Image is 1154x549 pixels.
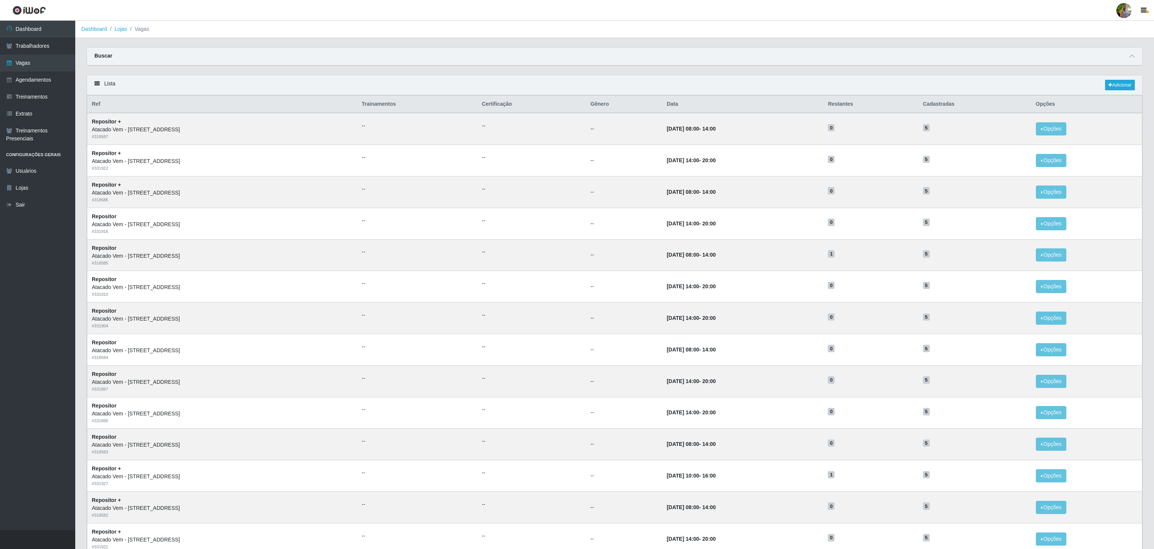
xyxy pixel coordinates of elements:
[92,165,353,172] div: # 331922
[702,283,716,289] time: 20:00
[667,536,716,542] strong: -
[923,345,930,352] span: 5
[667,157,716,163] strong: -
[362,280,473,287] ul: --
[362,437,473,445] ul: --
[586,365,662,397] td: --
[92,276,116,282] strong: Repositor
[923,471,930,479] span: 5
[918,96,1031,113] th: Cadastradas
[482,122,581,130] ul: --
[477,96,586,113] th: Certificação
[702,126,716,132] time: 14:00
[92,449,353,455] div: # 318583
[482,406,581,414] ul: --
[92,283,353,291] div: Atacado Vem - [STREET_ADDRESS]
[92,465,121,471] strong: Repositor +
[667,409,716,415] strong: -
[482,500,581,508] ul: --
[482,311,581,319] ul: --
[1036,343,1067,356] button: Opções
[362,532,473,540] ul: --
[75,21,1154,38] nav: breadcrumb
[92,410,353,418] div: Atacado Vem - [STREET_ADDRESS]
[702,473,716,479] time: 16:00
[667,315,716,321] strong: -
[1036,501,1067,514] button: Opções
[667,252,716,258] strong: -
[92,119,121,125] strong: Repositor +
[667,409,699,415] time: [DATE] 14:00
[828,534,835,541] span: 0
[92,308,116,314] strong: Repositor
[702,221,716,227] time: 20:00
[586,429,662,460] td: --
[667,252,699,258] time: [DATE] 08:00
[586,271,662,303] td: --
[482,248,581,256] ul: --
[586,208,662,239] td: --
[92,497,121,503] strong: Repositor +
[667,347,699,353] time: [DATE] 08:00
[92,126,353,134] div: Atacado Vem - [STREET_ADDRESS]
[482,469,581,477] ul: --
[92,245,116,251] strong: Repositor
[362,343,473,351] ul: --
[362,469,473,477] ul: --
[1036,469,1067,482] button: Opções
[828,376,835,384] span: 0
[923,219,930,226] span: 5
[586,397,662,429] td: --
[12,6,46,15] img: CoreUI Logo
[586,491,662,523] td: --
[923,534,930,541] span: 5
[1105,80,1135,90] a: Adicionar
[586,334,662,365] td: --
[667,315,699,321] time: [DATE] 14:00
[92,504,353,512] div: Atacado Vem - [STREET_ADDRESS]
[92,481,353,487] div: # 331927
[1036,248,1067,262] button: Opções
[828,250,835,258] span: 1
[586,460,662,492] td: --
[92,371,116,377] strong: Repositor
[362,311,473,319] ul: --
[702,536,716,542] time: 20:00
[667,221,716,227] strong: -
[586,239,662,271] td: --
[482,185,581,193] ul: --
[828,187,835,195] span: 0
[667,473,716,479] strong: -
[92,323,353,329] div: # 331904
[92,536,353,544] div: Atacado Vem - [STREET_ADDRESS]
[92,260,353,266] div: # 318585
[828,408,835,415] span: 0
[667,347,716,353] strong: -
[92,378,353,386] div: Atacado Vem - [STREET_ADDRESS]
[667,189,699,195] time: [DATE] 08:00
[662,96,824,113] th: Data
[482,437,581,445] ul: --
[482,217,581,225] ul: --
[92,134,353,140] div: # 318587
[92,403,116,409] strong: Repositor
[923,376,930,384] span: 5
[702,504,716,510] time: 14:00
[586,145,662,176] td: --
[667,157,699,163] time: [DATE] 14:00
[1036,312,1067,325] button: Opções
[92,418,353,424] div: # 331890
[1036,186,1067,199] button: Opções
[702,189,716,195] time: 14:00
[92,441,353,449] div: Atacado Vem - [STREET_ADDRESS]
[1036,154,1067,167] button: Opções
[1036,438,1067,451] button: Opções
[1036,122,1067,135] button: Opções
[92,347,353,354] div: Atacado Vem - [STREET_ADDRESS]
[92,157,353,165] div: Atacado Vem - [STREET_ADDRESS]
[828,219,835,226] span: 0
[828,440,835,447] span: 0
[92,213,116,219] strong: Repositor
[482,280,581,287] ul: --
[92,473,353,481] div: Atacado Vem - [STREET_ADDRESS]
